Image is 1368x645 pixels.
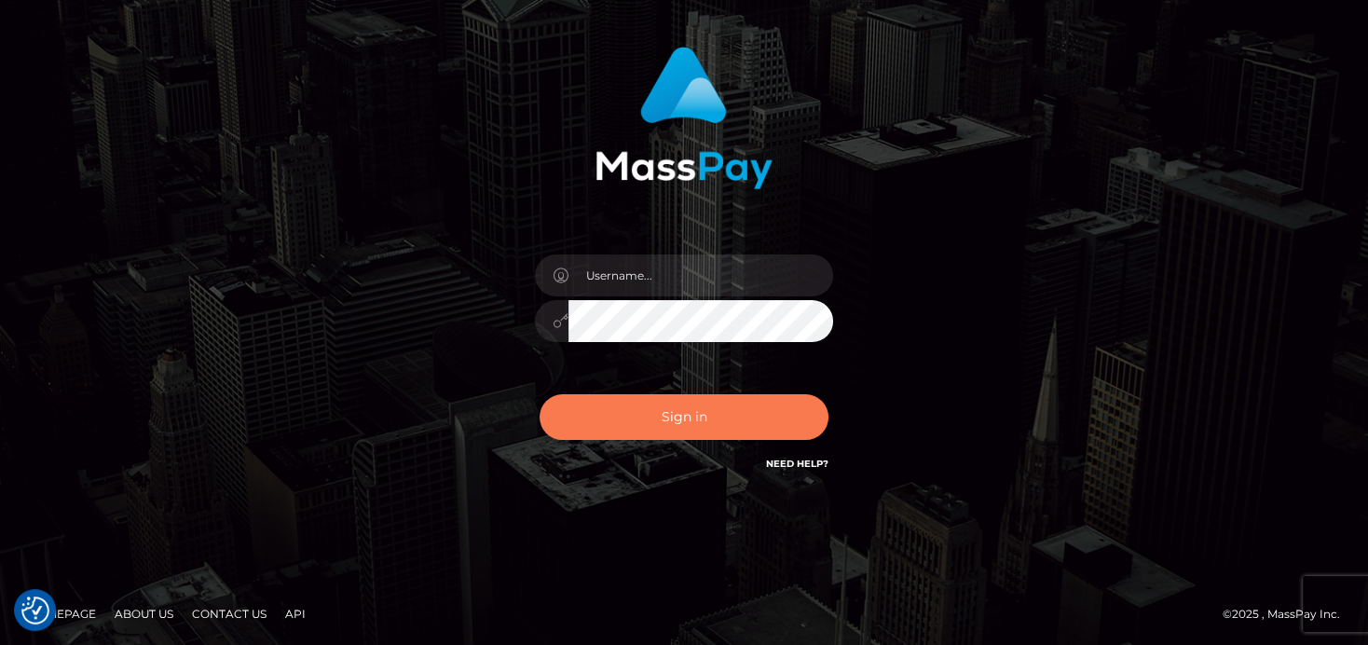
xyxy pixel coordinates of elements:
[568,254,833,296] input: Username...
[595,47,773,189] img: MassPay Login
[107,599,181,628] a: About Us
[185,599,274,628] a: Contact Us
[21,599,103,628] a: Homepage
[766,458,828,470] a: Need Help?
[21,597,49,624] button: Consent Preferences
[278,599,313,628] a: API
[1223,604,1354,624] div: © 2025 , MassPay Inc.
[540,394,828,440] button: Sign in
[21,597,49,624] img: Revisit consent button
